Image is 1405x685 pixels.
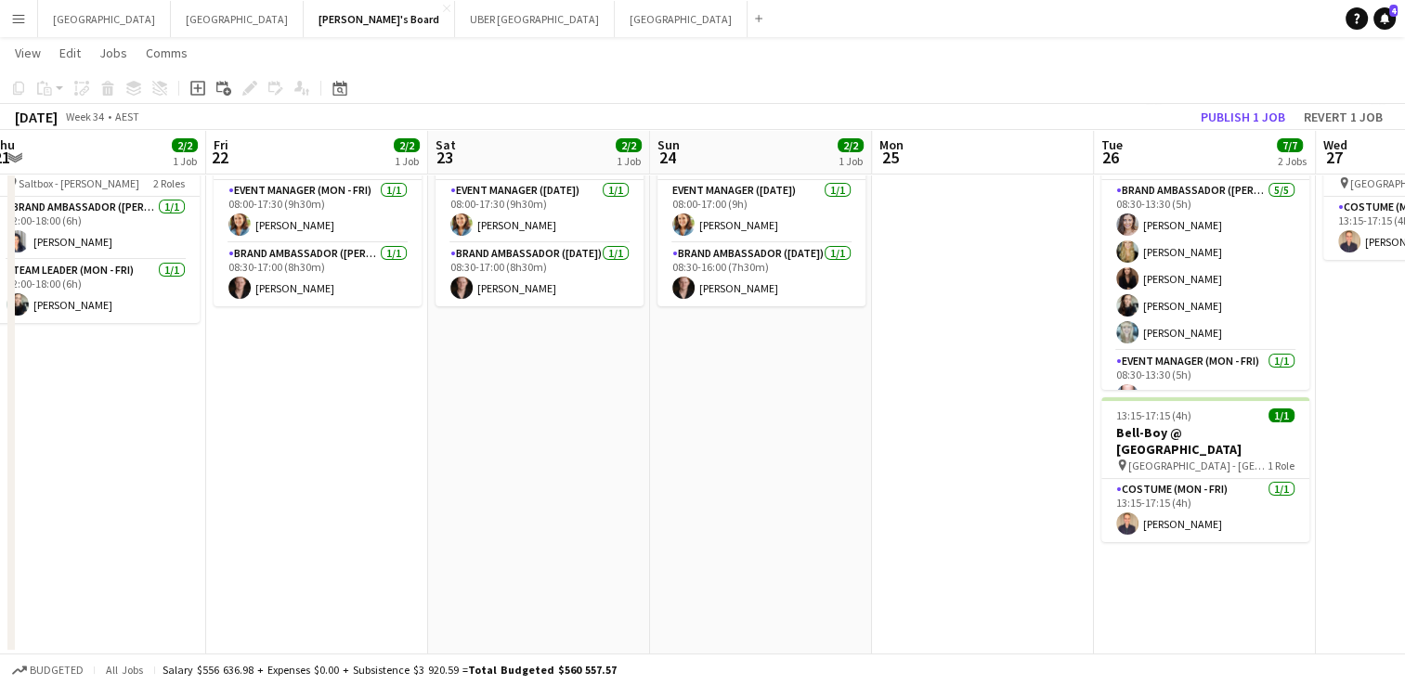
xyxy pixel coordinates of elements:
[15,45,41,61] span: View
[839,154,863,168] div: 1 Job
[61,110,108,123] span: Week 34
[436,243,644,306] app-card-role: Brand Ambassador ([DATE])1/108:30-17:00 (8h30m)[PERSON_NAME]
[1101,136,1123,153] span: Tue
[1101,424,1309,458] h3: Bell-Boy @ [GEOGRAPHIC_DATA]
[153,176,185,190] span: 2 Roles
[9,660,86,680] button: Budgeted
[657,115,865,306] app-job-card: 08:00-17:00 (9h)2/2Mazda @ 4 x 4 Show Melbourne Showgrounds2 RolesEvent Manager ([DATE])1/108:00-...
[657,243,865,306] app-card-role: Brand Ambassador ([DATE])1/108:30-16:00 (7h30m)[PERSON_NAME]
[214,243,422,306] app-card-role: Brand Ambassador ([PERSON_NAME])1/108:30-17:00 (8h30m)[PERSON_NAME]
[655,147,680,168] span: 24
[455,1,615,37] button: UBER [GEOGRAPHIC_DATA]
[1268,408,1294,422] span: 1/1
[214,180,422,243] app-card-role: Event Manager (Mon - Fri)1/108:00-17:30 (9h30m)[PERSON_NAME]
[436,136,456,153] span: Sat
[38,1,171,37] button: [GEOGRAPHIC_DATA]
[214,136,228,153] span: Fri
[1320,147,1347,168] span: 27
[879,136,904,153] span: Mon
[211,147,228,168] span: 22
[1278,154,1307,168] div: 2 Jobs
[657,180,865,243] app-card-role: Event Manager ([DATE])1/108:00-17:00 (9h)[PERSON_NAME]
[617,154,641,168] div: 1 Job
[877,147,904,168] span: 25
[102,663,147,677] span: All jobs
[1128,459,1268,472] span: [GEOGRAPHIC_DATA] - [GEOGRAPHIC_DATA]
[1373,7,1396,30] a: 4
[214,115,422,306] app-job-card: 08:00-17:30 (9h30m)2/2Mazda @ 4 x 4 Show Melbourne Showgrounds2 RolesEvent Manager (Mon - Fri)1/1...
[1101,351,1309,414] app-card-role: Event Manager (Mon - Fri)1/108:30-13:30 (5h)[PERSON_NAME]
[468,663,617,677] span: Total Budgeted $560 557.57
[59,45,81,61] span: Edit
[1099,147,1123,168] span: 26
[92,41,135,65] a: Jobs
[1193,105,1293,129] button: Publish 1 job
[7,41,48,65] a: View
[615,1,748,37] button: [GEOGRAPHIC_DATA]
[1101,115,1309,390] app-job-card: 08:30-13:30 (5h)6/6Jetstar Surf Classic North Bondi Surf Life Saving Club2 RolesBrand Ambassador ...
[138,41,195,65] a: Comms
[172,138,198,152] span: 2/2
[433,147,456,168] span: 23
[1323,136,1347,153] span: Wed
[436,115,644,306] app-job-card: 08:00-17:30 (9h30m)2/2Mazda @ 4 x 4 Show Melbourne Showgrounds2 RolesEvent Manager ([DATE])1/108:...
[838,138,864,152] span: 2/2
[1116,408,1191,422] span: 13:15-17:15 (4h)
[395,154,419,168] div: 1 Job
[115,110,139,123] div: AEST
[171,1,304,37] button: [GEOGRAPHIC_DATA]
[15,108,58,126] div: [DATE]
[1101,397,1309,542] app-job-card: 13:15-17:15 (4h)1/1Bell-Boy @ [GEOGRAPHIC_DATA] [GEOGRAPHIC_DATA] - [GEOGRAPHIC_DATA]1 RoleCostum...
[1101,180,1309,351] app-card-role: Brand Ambassador ([PERSON_NAME])5/508:30-13:30 (5h)[PERSON_NAME][PERSON_NAME][PERSON_NAME][PERSON...
[19,176,139,190] span: Saltbox - [PERSON_NAME]
[146,45,188,61] span: Comms
[394,138,420,152] span: 2/2
[304,1,455,37] button: [PERSON_NAME]'s Board
[1277,138,1303,152] span: 7/7
[1389,5,1398,17] span: 4
[1296,105,1390,129] button: Revert 1 job
[52,41,88,65] a: Edit
[30,664,84,677] span: Budgeted
[163,663,617,677] div: Salary $556 636.98 + Expenses $0.00 + Subsistence $3 920.59 =
[436,180,644,243] app-card-role: Event Manager ([DATE])1/108:00-17:30 (9h30m)[PERSON_NAME]
[616,138,642,152] span: 2/2
[657,136,680,153] span: Sun
[99,45,127,61] span: Jobs
[1101,479,1309,542] app-card-role: Costume (Mon - Fri)1/113:15-17:15 (4h)[PERSON_NAME]
[1268,459,1294,472] span: 1 Role
[173,154,197,168] div: 1 Job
